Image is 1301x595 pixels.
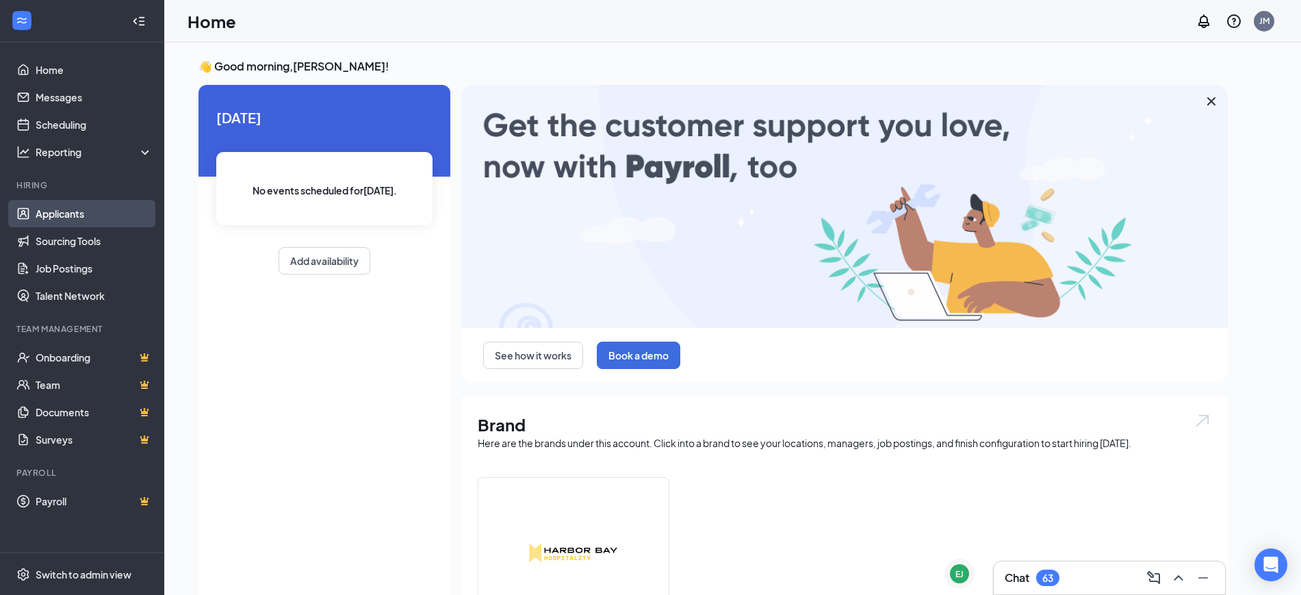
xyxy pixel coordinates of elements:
[1254,548,1287,581] div: Open Intercom Messenger
[483,342,583,369] button: See how it works
[16,568,30,581] svg: Settings
[1194,413,1211,429] img: open.6027fd2a22e1237b5b06.svg
[36,227,153,255] a: Sourcing Tools
[16,145,30,159] svg: Analysis
[15,14,29,27] svg: WorkstreamLogo
[36,111,153,138] a: Scheduling
[16,467,150,479] div: Payroll
[216,107,433,128] span: [DATE]
[36,426,153,453] a: SurveysCrown
[1005,570,1029,585] h3: Chat
[198,59,1228,74] h3: 👋 Good morning, [PERSON_NAME] !
[1168,567,1189,589] button: ChevronUp
[36,488,153,515] a: PayrollCrown
[16,323,150,335] div: Team Management
[279,247,370,275] button: Add availability
[36,398,153,426] a: DocumentsCrown
[36,145,153,159] div: Reporting
[36,371,153,398] a: TeamCrown
[1259,15,1270,27] div: JM
[1143,567,1165,589] button: ComposeMessage
[36,255,153,282] a: Job Postings
[1146,570,1162,586] svg: ComposeMessage
[478,436,1211,450] div: Here are the brands under this account. Click into a brand to see your locations, managers, job p...
[132,14,146,28] svg: Collapse
[955,568,964,580] div: EJ
[1192,567,1214,589] button: Minimize
[1203,93,1220,110] svg: Cross
[253,183,397,198] span: No events scheduled for [DATE] .
[36,344,153,371] a: OnboardingCrown
[1042,572,1053,584] div: 63
[1195,570,1211,586] svg: Minimize
[597,342,680,369] button: Book a demo
[461,85,1228,328] img: payroll-large.gif
[36,568,131,581] div: Switch to admin view
[36,200,153,227] a: Applicants
[478,413,1211,436] h1: Brand
[36,84,153,111] a: Messages
[188,10,236,33] h1: Home
[16,179,150,191] div: Hiring
[36,56,153,84] a: Home
[1170,570,1187,586] svg: ChevronUp
[1196,13,1212,29] svg: Notifications
[36,282,153,309] a: Talent Network
[1226,13,1242,29] svg: QuestionInfo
